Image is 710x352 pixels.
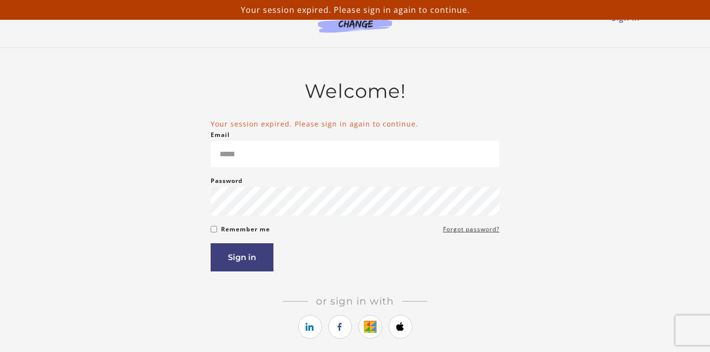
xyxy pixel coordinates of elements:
[298,315,322,339] a: https://courses.thinkific.com/users/auth/linkedin?ss%5Breferral%5D=&ss%5Buser_return_to%5D=%2Fenr...
[211,80,499,103] h2: Welcome!
[308,10,402,33] img: Agents of Change Logo
[221,223,270,235] label: Remember me
[328,315,352,339] a: https://courses.thinkific.com/users/auth/facebook?ss%5Breferral%5D=&ss%5Buser_return_to%5D=%2Fenr...
[4,4,706,16] p: Your session expired. Please sign in again to continue.
[308,295,402,307] span: Or sign in with
[389,315,412,339] a: https://courses.thinkific.com/users/auth/apple?ss%5Breferral%5D=&ss%5Buser_return_to%5D=%2Fenroll...
[211,129,230,141] label: Email
[211,175,243,187] label: Password
[358,315,382,339] a: https://courses.thinkific.com/users/auth/google?ss%5Breferral%5D=&ss%5Buser_return_to%5D=%2Fenrol...
[211,243,273,271] button: Sign in
[443,223,499,235] a: Forgot password?
[211,119,499,129] li: Your session expired. Please sign in again to continue.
